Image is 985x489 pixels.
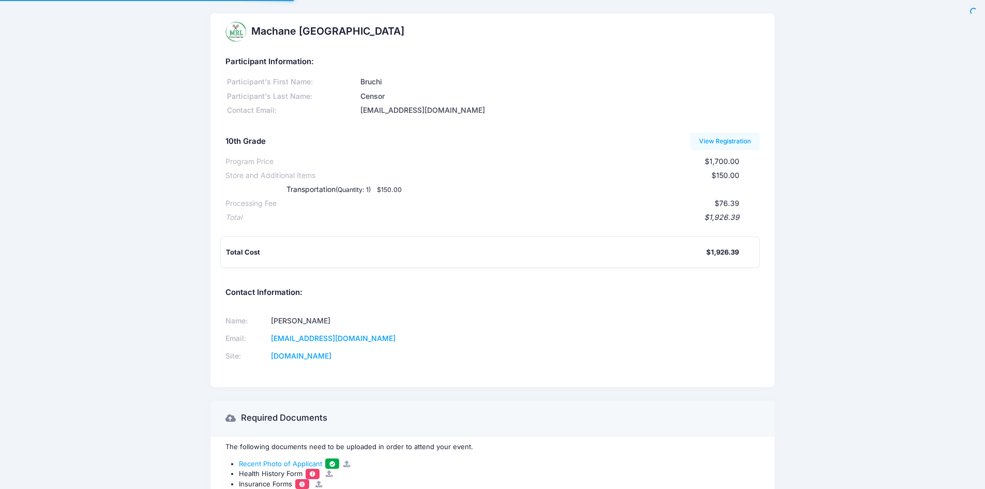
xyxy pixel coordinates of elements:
div: Censor [359,91,760,102]
p: The following documents need to be uploaded in order to attend your event. [225,442,760,452]
span: Insurance Forms [239,480,292,488]
td: Site: [225,348,268,365]
div: [EMAIL_ADDRESS][DOMAIN_NAME] [359,105,760,116]
td: Name: [225,313,268,330]
h2: Machane [GEOGRAPHIC_DATA] [251,25,404,37]
div: Participant's Last Name: [225,91,359,102]
h5: Participant Information: [225,57,760,67]
div: Total Cost [226,247,706,258]
div: Transportation [266,184,583,195]
div: $76.39 [277,198,739,209]
div: Processing Fee [225,198,277,209]
h5: 10th Grade [225,137,266,146]
small: $150.00 [377,186,402,194]
a: [EMAIL_ADDRESS][DOMAIN_NAME] [271,334,396,343]
span: Health History Form [239,469,302,478]
small: (Quantity: 1) [336,186,371,194]
span: $1,700.00 [705,157,739,166]
div: $1,926.39 [242,212,739,223]
a: Recent Photo of Applicant [239,460,339,468]
a: [DOMAIN_NAME] [271,351,331,360]
div: Program Price [225,156,274,167]
div: Total [225,212,242,223]
td: [PERSON_NAME] [268,313,479,330]
div: Store and Additional Items [225,170,315,181]
div: Bruchi [359,77,760,87]
div: $1,926.39 [706,247,739,258]
div: Contact Email: [225,105,359,116]
div: $150.00 [315,170,739,181]
h3: Required Documents [241,413,327,423]
div: Participant's First Name: [225,77,359,87]
td: Email: [225,330,268,348]
h5: Contact Information: [225,288,760,298]
a: View Registration [690,132,760,150]
span: Recent Photo of Applicant [239,460,322,468]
